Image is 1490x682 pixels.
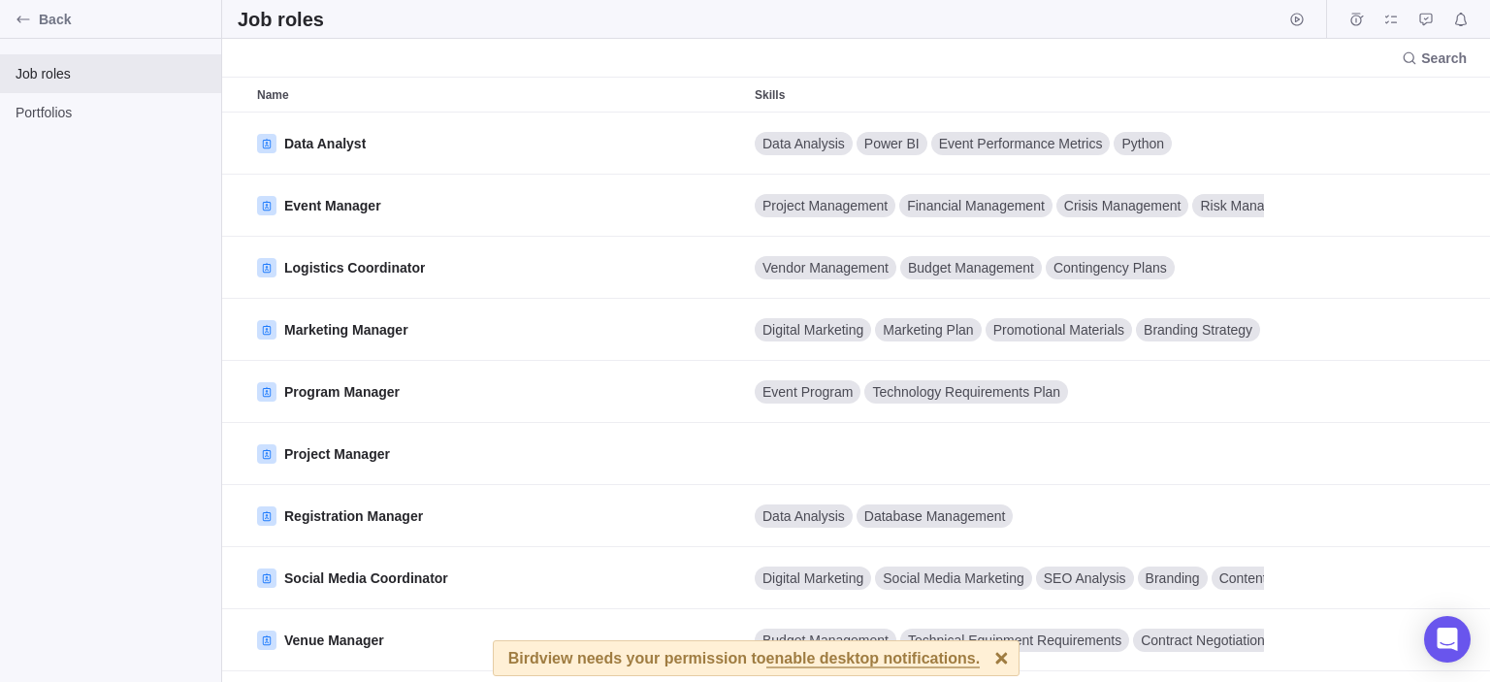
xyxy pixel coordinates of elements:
div: Open Intercom Messenger [1424,616,1471,663]
span: Event Performance Metrics [939,134,1103,153]
span: Name [257,85,289,105]
div: Vendor Management, Budget Management, Contingency Plans [747,237,1264,298]
div: Skills [747,299,1264,361]
span: Digital Marketing [762,568,863,588]
span: Approval requests [1412,6,1440,33]
span: Back [39,10,213,29]
span: Digital Marketing [762,320,863,340]
span: Data Analyst [284,134,366,153]
span: Power BI [864,134,920,153]
div: Name [249,113,747,175]
span: Budget Management [762,631,889,650]
div: Project Management, Financial Management, Crisis Management, Risk Management Plan [747,175,1264,236]
div: Digital Marketing, Marketing Plan, Promotional Materials, Branding Strategy [747,299,1264,360]
span: Financial Management [907,196,1045,215]
span: Vendor Management [762,258,889,277]
div: Name [249,361,747,423]
div: Skills [747,547,1264,609]
span: Notifications [1447,6,1474,33]
div: Budget Management, Technical Equipment Requirements, Contract Negotiation [747,609,1264,670]
span: Skills [755,85,785,105]
span: Job roles [16,64,206,83]
span: Marketing Plan [883,320,973,340]
span: Project Manager [284,444,390,464]
div: Skills [747,423,1264,485]
a: Notifications [1447,15,1474,30]
div: Skills [747,113,1264,175]
span: Logistics Coordinator [284,258,425,277]
span: Technology Requirements Plan [872,382,1060,402]
span: Crisis Management [1064,196,1182,215]
div: grid [222,113,1490,682]
span: Technical Equipment Requirements [908,631,1121,650]
span: Start timer [1283,6,1311,33]
div: Skills [747,237,1264,299]
span: Search [1394,45,1474,72]
h2: Job roles [238,6,324,33]
div: Name [249,299,747,361]
div: Name [249,485,747,547]
div: Name [249,175,747,237]
div: Skills [747,78,1264,112]
span: Event Manager [284,196,381,215]
span: Branding [1146,568,1200,588]
span: Project Management [762,196,888,215]
div: Skills [747,175,1264,237]
a: My assignments [1377,15,1405,30]
div: Skills [747,361,1264,423]
div: Digital Marketing, Social Media Marketing, SEO Analysis, Branding, Content Creation [747,547,1264,608]
div: Skills [747,485,1264,547]
span: Portfolios [16,103,206,122]
div: Data Analysis, Database Management [747,485,1264,546]
a: Time logs [1343,15,1370,30]
span: Event Program [762,382,853,402]
span: Python [1121,134,1164,153]
span: Social Media Marketing [883,568,1024,588]
span: Contingency Plans [1053,258,1167,277]
div: Name [249,237,747,299]
div: Skills [747,609,1264,671]
span: Search [1421,49,1467,68]
span: Registration Manager [284,506,423,526]
span: Budget Management [908,258,1034,277]
span: Contract Negotiation [1141,631,1265,650]
span: My assignments [1377,6,1405,33]
div: Event Program, Technology Requirements Plan [747,361,1264,422]
span: Promotional Materials [993,320,1124,340]
span: Branding Strategy [1144,320,1252,340]
div: Birdview needs your permission to [508,641,980,675]
span: Database Management [864,506,1006,526]
span: Time logs [1343,6,1370,33]
span: enable desktop notifications. [766,651,980,668]
a: Approval requests [1412,15,1440,30]
span: SEO Analysis [1044,568,1126,588]
span: Data Analysis [762,506,845,526]
div: Name [249,609,747,671]
span: Program Manager [284,382,400,402]
span: Venue Manager [284,631,384,650]
div: Name [249,78,747,112]
div: Data Analysis, Power BI, Event Performance Metrics, Python [747,113,1264,174]
span: Content Creation [1219,568,1322,588]
div: Name [249,423,747,485]
span: Data Analysis [762,134,845,153]
span: Marketing Manager [284,320,408,340]
span: Social Media Coordinator [284,568,448,588]
div: Name [249,547,747,609]
span: Risk Management Plan [1200,196,1341,215]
